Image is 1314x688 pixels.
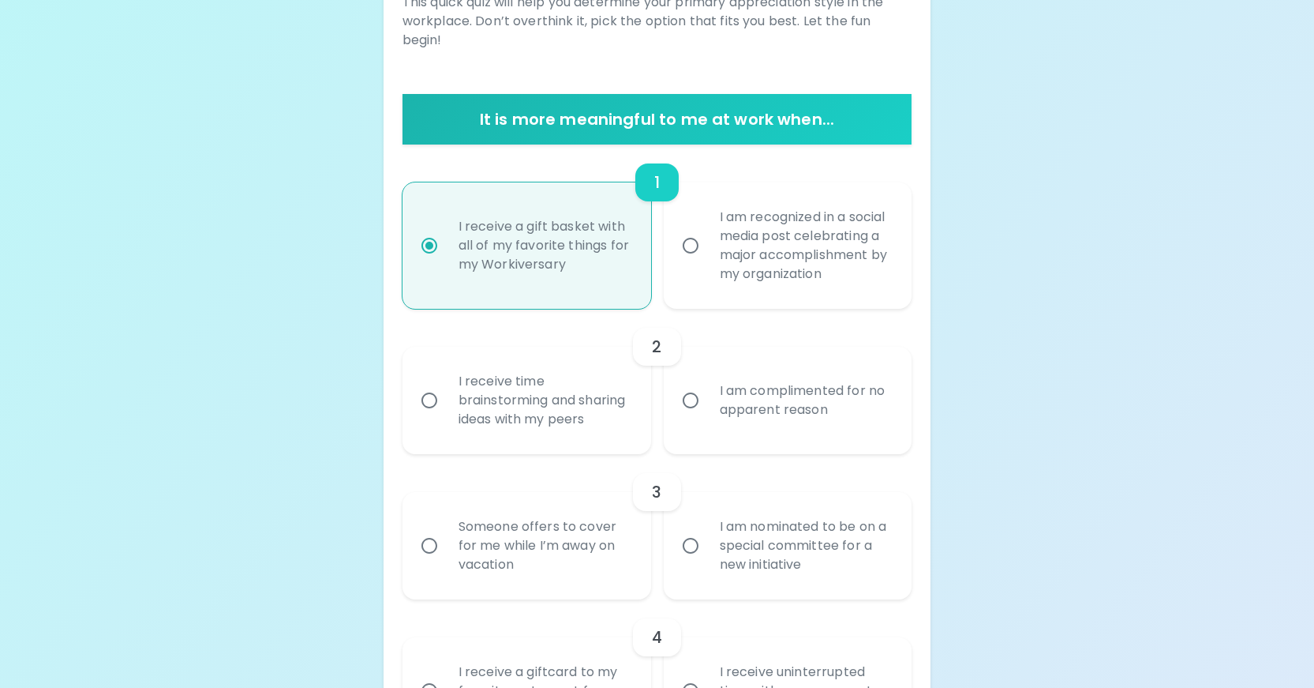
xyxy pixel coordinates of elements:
[652,479,661,505] h6: 3
[446,198,642,293] div: I receive a gift basket with all of my favorite things for my Workiversary
[446,353,642,448] div: I receive time brainstorming and sharing ideas with my peers
[707,189,904,303] div: I am recognized in a social media post celebrating a major accomplishment by my organization
[402,454,912,600] div: choice-group-check
[402,309,912,454] div: choice-group-check
[707,363,904,438] div: I am complimented for no apparent reason
[707,498,904,593] div: I am nominated to be on a special committee for a new initiative
[402,145,912,309] div: choice-group-check
[652,625,662,650] h6: 4
[654,170,660,195] h6: 1
[446,498,642,593] div: Someone offers to cover for me while I’m away on vacation
[409,107,906,132] h6: It is more meaningful to me at work when...
[652,334,661,359] h6: 2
